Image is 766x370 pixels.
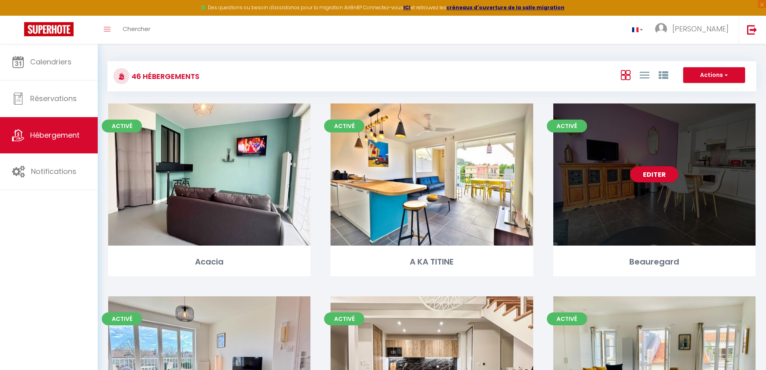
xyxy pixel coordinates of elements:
[117,16,156,44] a: Chercher
[659,68,668,81] a: Vue par Groupe
[630,166,678,182] a: Editer
[102,120,142,132] span: Activé
[30,93,77,103] span: Réservations
[640,68,649,81] a: Vue en Liste
[403,4,411,11] a: ICI
[6,3,31,27] button: Ouvrir le widget de chat LiveChat
[129,67,199,85] h3: 46 Hébergements
[31,166,76,176] span: Notifications
[324,312,364,325] span: Activé
[683,67,745,83] button: Actions
[331,256,533,268] div: A KA TITINE
[446,4,565,11] a: créneaux d'ouverture de la salle migration
[123,25,150,33] span: Chercher
[102,312,142,325] span: Activé
[747,25,757,35] img: logout
[30,57,72,67] span: Calendriers
[30,130,80,140] span: Hébergement
[655,23,667,35] img: ...
[108,256,310,268] div: Acacia
[621,68,630,81] a: Vue en Box
[553,256,756,268] div: Beauregard
[649,16,739,44] a: ... [PERSON_NAME]
[547,312,587,325] span: Activé
[24,22,74,36] img: Super Booking
[672,24,729,34] span: [PERSON_NAME]
[324,120,364,132] span: Activé
[547,120,587,132] span: Activé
